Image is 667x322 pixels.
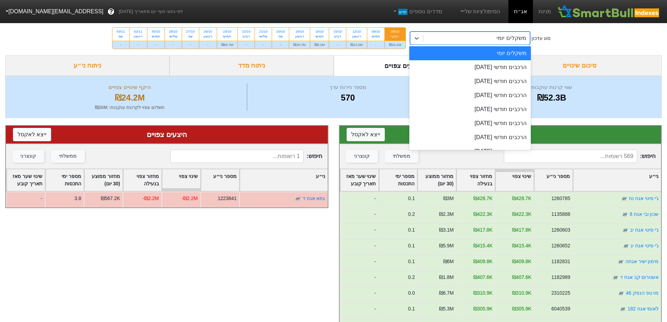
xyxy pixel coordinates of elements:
[473,274,492,281] div: ₪407.6K
[165,41,182,49] div: -
[409,116,531,130] div: הרכבים חודשי [DATE]
[626,290,659,296] a: מז טפ הנפק 46
[340,270,378,286] div: -
[314,29,325,34] div: 16/10
[443,195,453,202] div: ₪3M
[456,5,503,19] a: הסימולציות שלי
[551,258,570,265] div: 1182831
[379,169,417,191] div: Toggle SortBy
[354,152,370,160] div: קונצרני
[276,29,285,34] div: 20/10
[5,55,169,76] div: ניתוח ני״ע
[130,41,147,49] div: -
[340,207,378,223] div: -
[259,34,268,39] div: שלישי
[255,41,272,49] div: -
[134,29,143,34] div: 02/11
[473,226,492,234] div: ₪417.8K
[393,152,410,160] div: ממשלתי
[618,290,625,297] img: tase link
[473,242,492,249] div: ₪415.4K
[117,34,125,39] div: שני
[221,34,234,39] div: חמישי
[504,150,637,163] input: 569 רשומות...
[6,192,45,207] div: -
[350,34,363,39] div: ראשון
[217,41,238,49] div: ₪65.7M
[346,150,378,163] button: קונצרני
[439,305,453,313] div: ₪5.3M
[439,211,453,218] div: ₪2.3M
[314,34,325,39] div: חמישי
[249,83,447,91] div: מספר ניירות ערך
[619,306,626,313] img: tase link
[340,169,378,191] div: Toggle SortBy
[272,41,289,49] div: -
[51,150,85,163] button: ממשלתי
[170,150,322,163] span: חיפוש :
[512,289,531,297] div: ₪310.9K
[240,169,328,191] div: Toggle SortBy
[627,306,659,311] a: לאומי אגח 182
[612,274,619,281] img: tase link
[289,41,310,49] div: ₪25.7M
[408,195,415,202] div: 0.1
[409,88,531,102] div: הרכבים חודשי [DATE]
[409,144,531,158] div: הרכבים חודשי [DATE]
[347,129,654,140] div: ביקושים צפויים
[630,211,659,217] a: שכון ובי אגח 8
[14,104,245,111] div: תשלום צפוי לקרנות עוקבות : ₪20M
[310,41,329,49] div: ₪8.1M
[117,29,125,34] div: 03/11
[512,226,531,234] div: ₪417.8K
[123,169,161,191] div: Toggle SortBy
[496,34,526,42] div: משקלים יומי
[512,195,531,202] div: ₪428.7K
[439,226,453,234] div: ₪3.1M
[242,29,250,34] div: 22/10
[551,226,570,234] div: 1260603
[418,169,456,191] div: Toggle SortBy
[408,242,415,249] div: 0.1
[409,46,531,60] div: משקלים יומי
[119,8,183,15] span: לפי נתוני סוף יום מתאריך [DATE]
[512,258,531,265] div: ₪409.8K
[473,211,492,218] div: ₪422.3K
[408,305,415,313] div: 0.1
[147,41,165,49] div: -
[112,41,129,49] div: -
[389,34,401,39] div: רביעי
[333,29,342,34] div: 15/10
[259,29,268,34] div: 21/10
[169,55,334,76] div: ניתוח מדד
[573,169,661,191] div: Toggle SortBy
[367,41,384,49] div: -
[294,195,301,202] img: tase link
[182,41,199,49] div: -
[152,29,160,34] div: 30/10
[409,130,531,144] div: הרכבים חודשי [DATE]
[170,150,304,163] input: 1 רשומות...
[13,129,321,140] div: היצעים צפויים
[371,29,380,34] div: 09/10
[623,242,630,249] img: tase link
[20,152,36,160] div: קונצרני
[389,29,401,34] div: 08/10
[199,41,217,49] div: -
[59,152,77,160] div: ממשלתי
[473,305,492,313] div: ₪305.9K
[14,91,245,104] div: ₪24.2M
[534,169,572,191] div: Toggle SortBy
[340,286,378,302] div: -
[439,242,453,249] div: ₪5.9M
[238,41,255,49] div: -
[186,29,195,34] div: 27/10
[340,255,378,270] div: -
[512,305,531,313] div: ₪305.9K
[630,227,659,233] a: ג'י סיטי אגח יב
[389,5,445,19] a: מדדים נוספיםחדש
[531,35,551,42] div: סוג עדכון
[242,34,250,39] div: רביעי
[13,128,51,141] button: ייצא לאקסל
[221,29,234,34] div: 23/10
